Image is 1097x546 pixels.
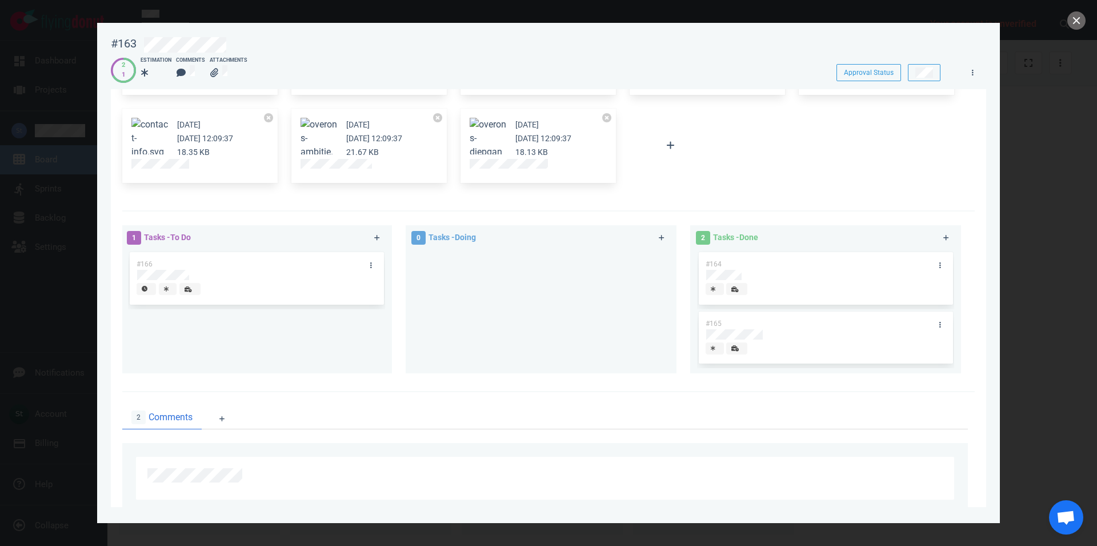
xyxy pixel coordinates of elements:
[144,233,191,242] span: Tasks - To Do
[470,118,506,173] button: Zoom image
[836,64,901,81] button: Approval Status
[713,233,758,242] span: Tasks - Done
[346,120,370,129] small: [DATE]
[149,411,193,424] span: Comments
[111,37,137,51] div: #163
[122,70,125,80] div: 1
[1049,500,1083,535] div: Open chat
[429,233,476,242] span: Tasks - Doing
[706,320,722,328] span: #165
[177,148,210,157] small: 18.35 KB
[301,118,337,173] button: Zoom image
[131,411,146,424] span: 2
[122,61,125,70] div: 2
[137,260,153,268] span: #166
[177,120,201,129] small: [DATE]
[515,120,539,129] small: [DATE]
[127,231,141,245] span: 1
[177,134,233,143] small: [DATE] 12:09:37
[515,148,548,157] small: 18.13 KB
[346,134,402,143] small: [DATE] 12:09:37
[706,260,722,268] span: #164
[131,118,168,159] button: Zoom image
[141,57,171,65] div: Estimation
[210,57,247,65] div: Attachments
[411,231,426,245] span: 0
[176,57,205,65] div: Comments
[346,148,379,157] small: 21.67 KB
[515,134,571,143] small: [DATE] 12:09:37
[696,231,710,245] span: 2
[1067,11,1086,30] button: close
